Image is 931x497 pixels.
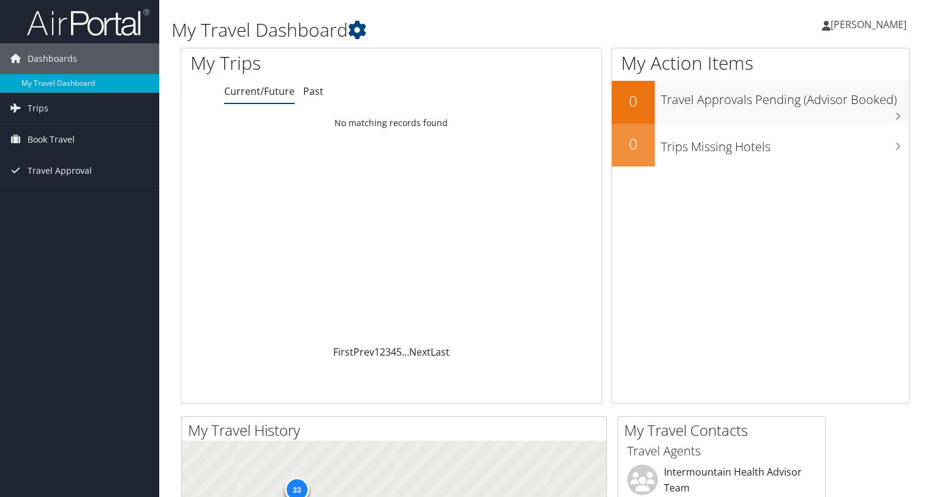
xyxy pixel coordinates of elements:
td: No matching records found [181,112,601,134]
h2: My Travel History [188,420,606,441]
a: 0Travel Approvals Pending (Advisor Booked) [612,81,909,124]
a: 1 [374,345,380,359]
a: [PERSON_NAME] [822,6,919,43]
h1: My Travel Dashboard [171,17,669,43]
h1: My Action Items [612,50,909,76]
span: Trips [28,93,48,124]
a: 2 [380,345,385,359]
span: Travel Approval [28,155,92,186]
a: Next [409,345,431,359]
a: 5 [396,345,402,359]
a: 4 [391,345,396,359]
h3: Travel Approvals Pending (Advisor Booked) [661,85,909,108]
h2: 0 [612,91,655,111]
h3: Travel Agents [627,443,816,460]
span: Book Travel [28,124,75,155]
span: … [402,345,409,359]
a: Past [303,84,323,98]
a: 3 [385,345,391,359]
a: 0Trips Missing Hotels [612,124,909,166]
a: First [333,345,353,359]
a: Current/Future [224,84,295,98]
span: Dashboards [28,43,77,74]
img: airportal-logo.png [27,8,149,37]
h2: 0 [612,133,655,154]
h1: My Trips [190,50,417,76]
h2: My Travel Contacts [624,420,825,441]
h3: Trips Missing Hotels [661,132,909,155]
a: Last [431,345,450,359]
span: [PERSON_NAME] [831,18,907,31]
a: Prev [353,345,374,359]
